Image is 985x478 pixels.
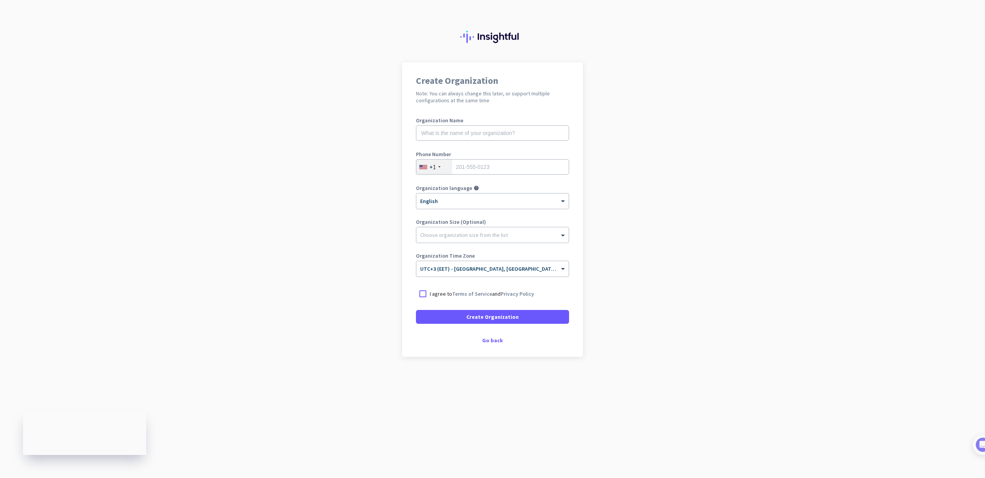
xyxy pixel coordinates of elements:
[416,90,569,104] h2: Note: You can always change this later, or support multiple configurations at the same time
[416,310,569,324] button: Create Organization
[416,219,569,225] label: Organization Size (Optional)
[416,152,569,157] label: Phone Number
[474,185,479,191] i: help
[430,290,534,298] p: I agree to and
[416,253,569,258] label: Organization Time Zone
[416,338,569,343] div: Go back
[452,290,492,297] a: Terms of Service
[416,125,569,141] input: What is the name of your organization?
[460,31,525,43] img: Insightful
[23,411,146,455] iframe: Insightful Status
[429,163,436,171] div: +1
[416,159,569,175] input: 201-555-0123
[466,313,519,321] span: Create Organization
[416,185,472,191] label: Organization language
[501,290,534,297] a: Privacy Policy
[416,118,569,123] label: Organization Name
[416,76,569,85] h1: Create Organization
